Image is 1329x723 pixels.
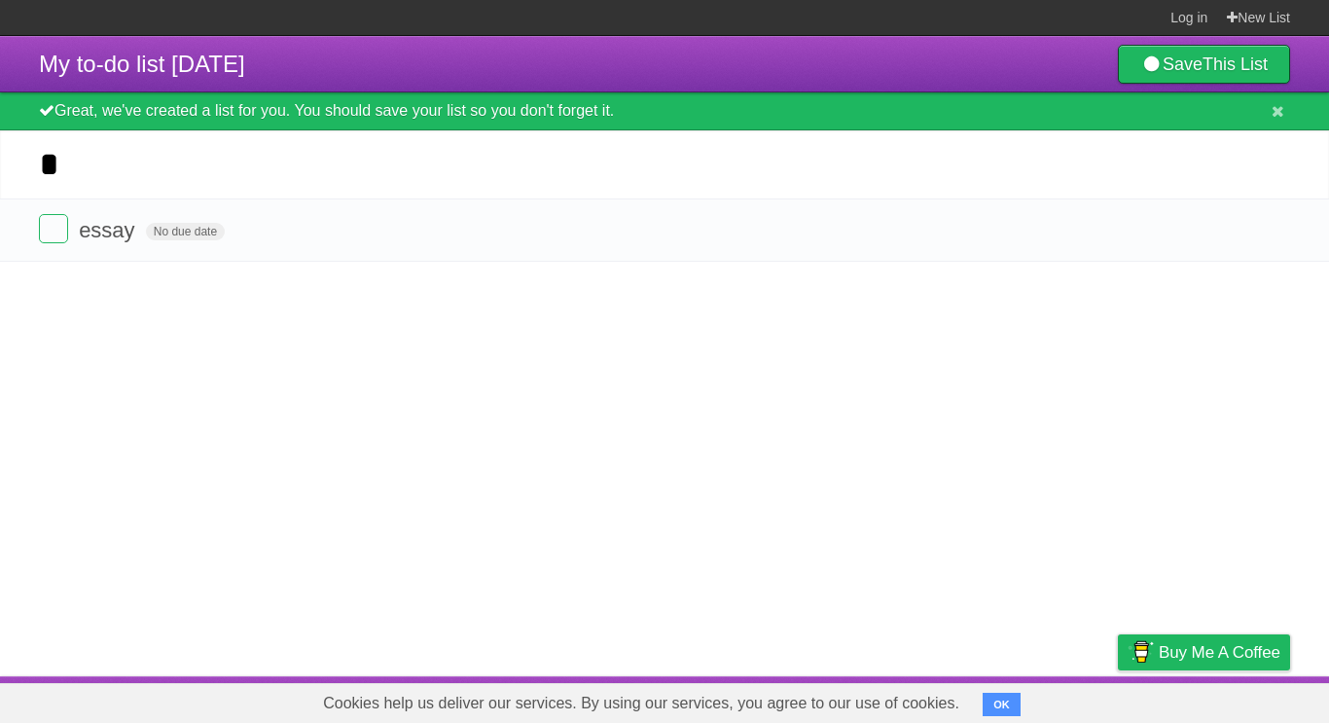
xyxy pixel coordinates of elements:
a: About [859,681,900,718]
img: Buy me a coffee [1128,635,1154,669]
a: Suggest a feature [1167,681,1290,718]
a: Privacy [1093,681,1143,718]
span: essay [79,218,139,242]
span: My to-do list [DATE] [39,51,245,77]
a: Buy me a coffee [1118,634,1290,670]
label: Done [39,214,68,243]
span: Cookies help us deliver our services. By using our services, you agree to our use of cookies. [304,684,979,723]
a: Developers [923,681,1002,718]
span: Buy me a coffee [1159,635,1280,669]
a: SaveThis List [1118,45,1290,84]
button: OK [983,693,1021,716]
span: No due date [146,223,225,240]
b: This List [1203,54,1268,74]
a: Terms [1026,681,1069,718]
